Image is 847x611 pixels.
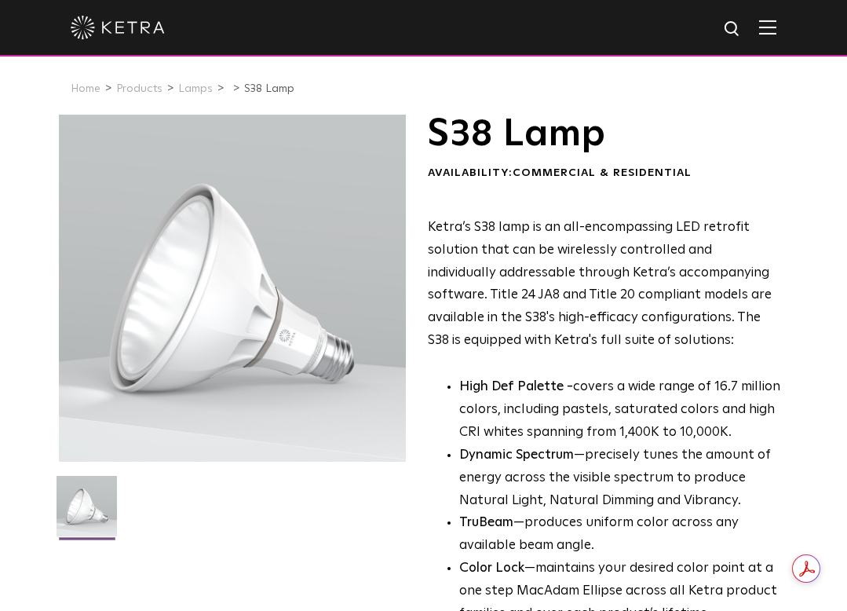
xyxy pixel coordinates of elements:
[244,83,294,94] a: S38 Lamp
[428,217,783,353] p: Ketra’s S38 lamp is an all-encompassing LED retrofit solution that can be wirelessly controlled a...
[178,83,213,94] a: Lamps
[513,167,692,178] span: Commercial & Residential
[459,562,524,575] strong: Color Lock
[428,115,783,154] h1: S38 Lamp
[759,20,776,35] img: Hamburger%20Nav.svg
[459,380,573,393] strong: High Def Palette -
[428,166,783,181] div: Availability:
[71,16,165,39] img: ketra-logo-2019-white
[71,83,100,94] a: Home
[459,445,783,513] li: —precisely tunes the amount of energy across the visible spectrum to produce Natural Light, Natur...
[459,512,783,558] li: —produces uniform color across any available beam angle.
[459,376,783,445] p: covers a wide range of 16.7 million colors, including pastels, saturated colors and high CRI whit...
[116,83,162,94] a: Products
[459,448,574,462] strong: Dynamic Spectrum
[723,20,743,39] img: search icon
[57,476,117,548] img: S38-Lamp-Edison-2021-Web-Square
[459,516,513,529] strong: TruBeam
